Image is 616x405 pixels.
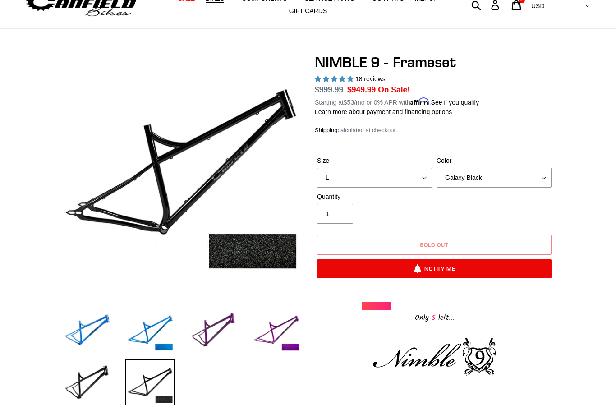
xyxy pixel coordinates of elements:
s: $999.99 [315,85,343,94]
a: Learn more about payment and financing options [315,108,452,115]
div: Only left... [362,310,506,324]
a: Shipping [315,127,338,134]
div: calculated at checkout. [315,126,554,135]
img: Load image into Gallery viewer, NIMBLE 9 - Frameset [252,307,301,357]
span: 4.89 stars [315,75,355,83]
img: Load image into Gallery viewer, NIMBLE 9 - Frameset [188,307,238,357]
button: Sold out [317,235,552,255]
span: $53 [344,99,354,106]
img: Load image into Gallery viewer, NIMBLE 9 - Frameset [125,307,175,357]
span: 18 reviews [355,75,386,83]
p: Starting at /mo or 0% APR with . [315,96,479,107]
span: Sold out [420,241,449,248]
a: See if you qualify - Learn more about Affirm Financing (opens in modal) [431,99,479,106]
img: Load image into Gallery viewer, NIMBLE 9 - Frameset [62,307,112,357]
a: GIFT CARDS [285,5,332,17]
h1: NIMBLE 9 - Frameset [315,54,554,71]
span: $949.99 [347,85,376,94]
span: 5 [429,312,438,323]
span: Affirm [410,97,429,105]
label: Size [317,156,432,166]
button: Notify Me [317,259,552,278]
label: Color [437,156,552,166]
span: On Sale! [378,84,410,96]
span: GIFT CARDS [289,7,327,15]
label: Quantity [317,192,432,202]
